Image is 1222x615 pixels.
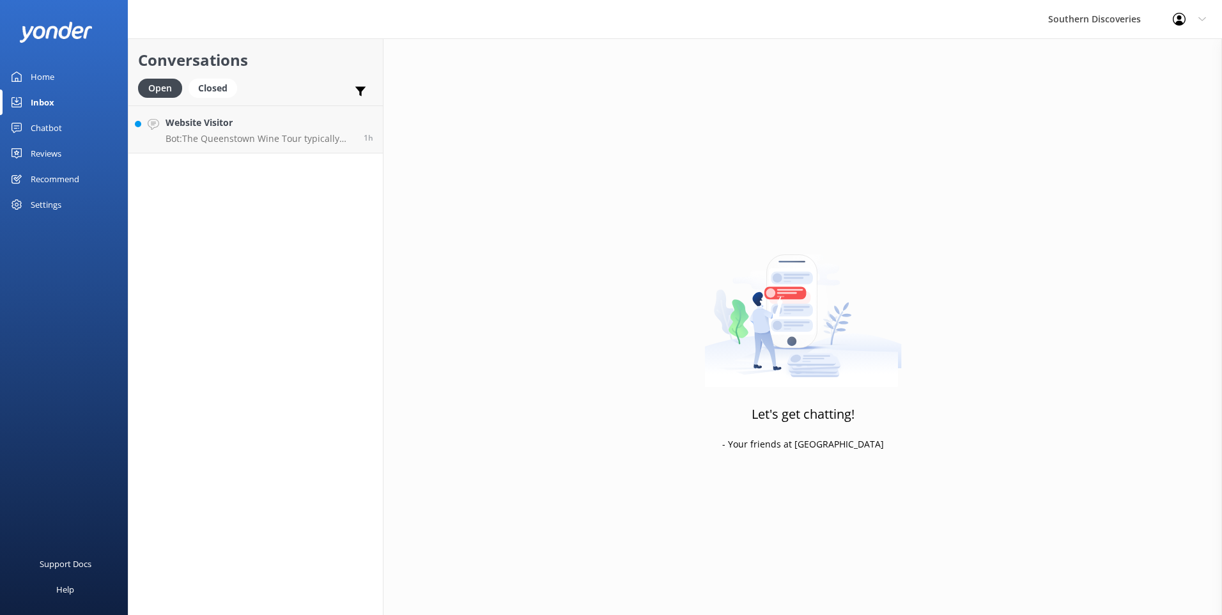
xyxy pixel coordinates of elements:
[31,192,61,217] div: Settings
[704,228,902,387] img: artwork of a man stealing a conversation from at giant smartphone
[364,132,373,143] span: Sep 20 2025 11:10am (UTC +12:00) Pacific/Auckland
[752,404,855,424] h3: Let's get chatting!
[722,437,884,451] p: - Your friends at [GEOGRAPHIC_DATA]
[128,105,383,153] a: Website VisitorBot:The Queenstown Wine Tour typically visits [PERSON_NAME] Wines, [GEOGRAPHIC_DAT...
[40,551,91,577] div: Support Docs
[31,166,79,192] div: Recommend
[19,22,93,43] img: yonder-white-logo.png
[138,81,189,95] a: Open
[166,133,354,144] p: Bot: The Queenstown Wine Tour typically visits [PERSON_NAME] Wines, [GEOGRAPHIC_DATA], [GEOGRAPHI...
[189,81,244,95] a: Closed
[31,64,54,90] div: Home
[189,79,237,98] div: Closed
[56,577,74,602] div: Help
[31,141,61,166] div: Reviews
[166,116,354,130] h4: Website Visitor
[31,115,62,141] div: Chatbot
[138,79,182,98] div: Open
[138,48,373,72] h2: Conversations
[31,90,54,115] div: Inbox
